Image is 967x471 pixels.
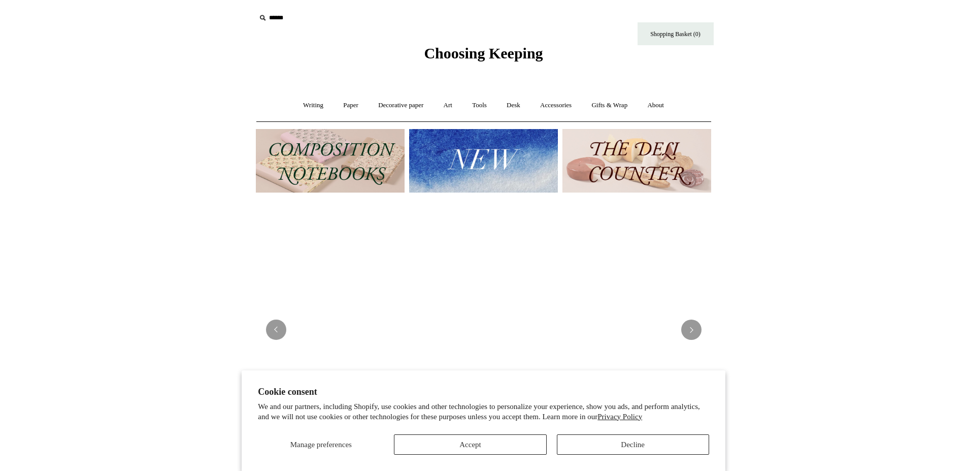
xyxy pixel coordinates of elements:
a: Shopping Basket (0) [638,22,714,45]
img: USA PSA .jpg__PID:33428022-6587-48b7-8b57-d7eefc91f15a [256,203,712,457]
img: 202302 Composition ledgers.jpg__PID:69722ee6-fa44-49dd-a067-31375e5d54ec [256,129,405,193]
a: Desk [497,92,529,119]
a: Tools [463,92,496,119]
button: Accept [394,434,546,455]
span: Manage preferences [290,441,352,449]
button: Next [681,320,702,340]
a: Gifts & Wrap [582,92,637,119]
p: We and our partners, including Shopify, use cookies and other technologies to personalize your ex... [258,402,709,422]
h2: Cookie consent [258,387,709,397]
a: Writing [294,92,332,119]
a: Privacy Policy [597,413,642,421]
a: Decorative paper [369,92,432,119]
a: About [638,92,673,119]
button: Previous [266,320,286,340]
button: Decline [557,434,709,455]
button: Manage preferences [258,434,384,455]
a: Accessories [531,92,581,119]
img: The Deli Counter [562,129,711,193]
a: Choosing Keeping [424,53,543,60]
img: New.jpg__PID:f73bdf93-380a-4a35-bcfe-7823039498e1 [409,129,558,193]
span: Choosing Keeping [424,45,543,61]
a: Paper [334,92,368,119]
a: Art [435,92,461,119]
